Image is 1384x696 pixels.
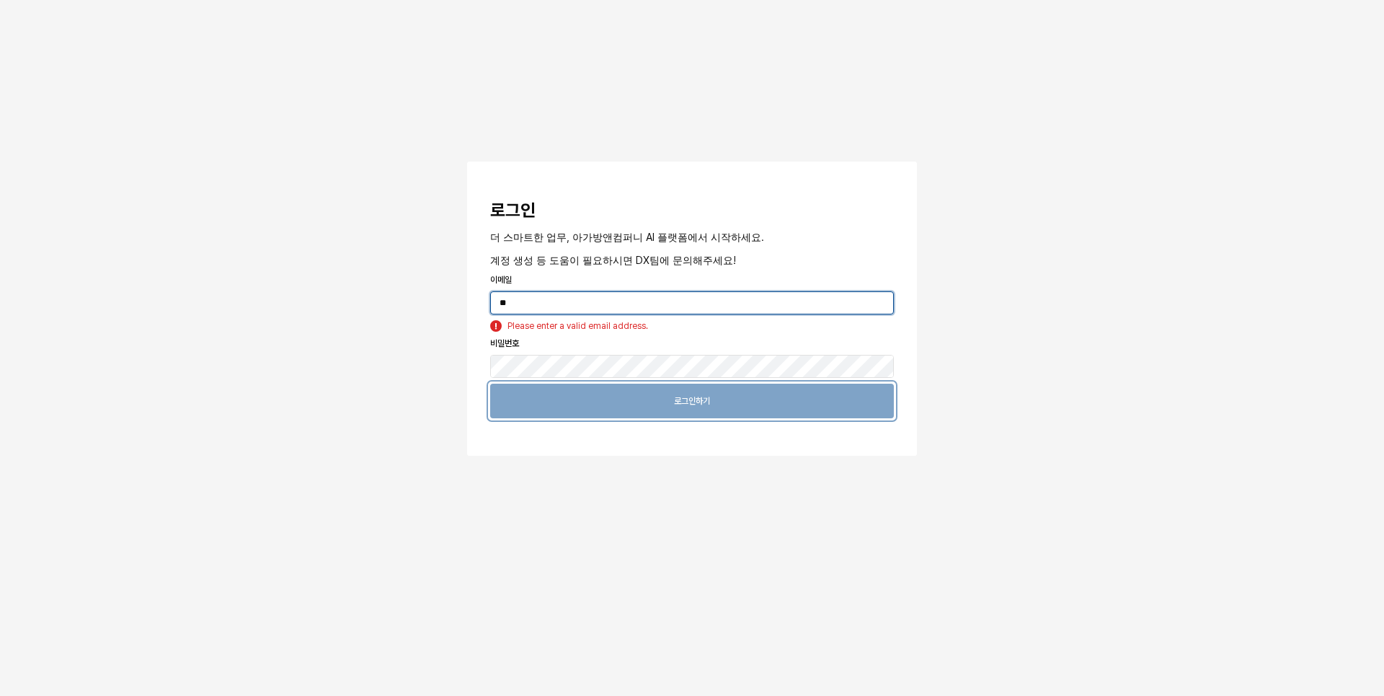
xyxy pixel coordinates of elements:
[507,320,648,332] div: Please enter a valid email address.
[490,229,894,245] p: 더 스마트한 업무, 아가방앤컴퍼니 AI 플랫폼에서 시작하세요.
[490,273,894,286] p: 이메일
[490,252,894,268] p: 계정 생성 등 도움이 필요하시면 DX팀에 문의해주세요!
[490,384,894,418] button: 로그인하기
[490,201,894,221] h3: 로그인
[490,337,894,350] p: 비밀번호
[674,395,710,407] p: 로그인하기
